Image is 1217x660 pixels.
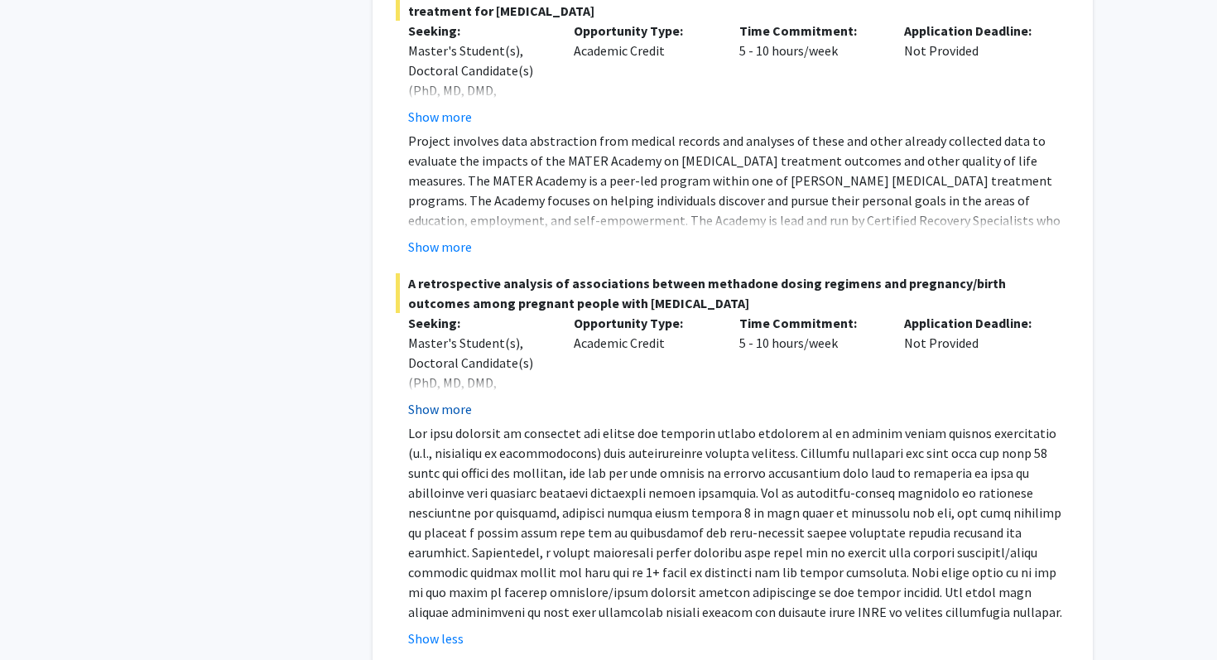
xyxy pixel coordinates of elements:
p: Opportunity Type: [574,313,714,333]
div: Master's Student(s), Doctoral Candidate(s) (PhD, MD, DMD, PharmD, etc.) [408,333,549,412]
div: 5 - 10 hours/week [727,313,892,419]
button: Show more [408,237,472,257]
button: Show less [408,629,464,648]
p: Opportunity Type: [574,21,714,41]
p: Project involves data abstraction from medical records and analyses of these and other already co... [408,131,1070,250]
div: Academic Credit [561,313,727,419]
p: Seeking: [408,313,549,333]
iframe: Chat [12,585,70,648]
span: A retrospective analysis of associations between methadone dosing regimens and pregnancy/birth ou... [396,273,1070,313]
div: Master's Student(s), Doctoral Candidate(s) (PhD, MD, DMD, PharmD, etc.) [408,41,549,120]
button: Show more [408,107,472,127]
div: Not Provided [892,21,1057,127]
p: Seeking: [408,21,549,41]
button: Show more [408,399,472,419]
p: Application Deadline: [904,21,1045,41]
div: 5 - 10 hours/week [727,21,892,127]
p: Lor ipsu dolorsit am consectet adi elitse doe temporin utlabo etdolorem al en adminim veniam quis... [408,423,1070,622]
div: Academic Credit [561,21,727,127]
p: Time Commitment: [739,313,880,333]
p: Time Commitment: [739,21,880,41]
div: Not Provided [892,313,1057,419]
p: Application Deadline: [904,313,1045,333]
